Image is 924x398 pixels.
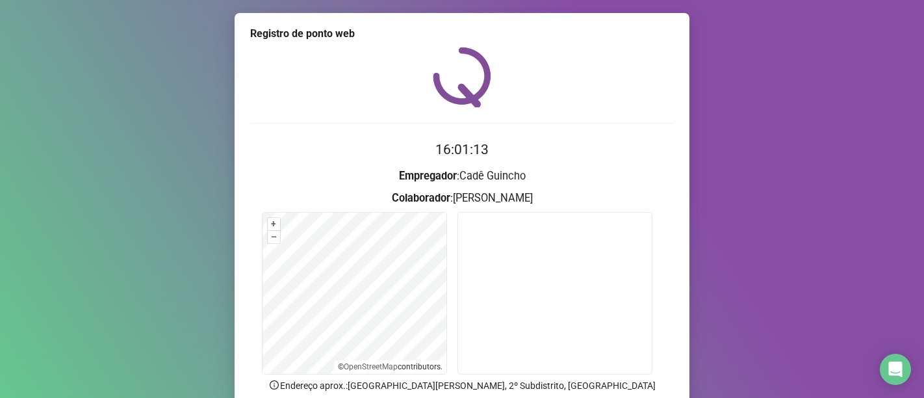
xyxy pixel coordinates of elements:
div: Registro de ponto web [250,26,674,42]
h3: : Cadê Guincho [250,168,674,185]
h3: : [PERSON_NAME] [250,190,674,207]
time: 16:01:13 [435,142,489,157]
li: © contributors. [338,362,443,371]
p: Endereço aprox. : [GEOGRAPHIC_DATA][PERSON_NAME], 2º Subdistrito, [GEOGRAPHIC_DATA] [250,378,674,393]
button: + [268,218,280,230]
div: Open Intercom Messenger [880,354,911,385]
strong: Colaborador [392,192,450,204]
strong: Empregador [399,170,457,182]
button: – [268,231,280,243]
img: QRPoint [433,47,491,107]
span: info-circle [268,379,280,391]
a: OpenStreetMap [344,362,398,371]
